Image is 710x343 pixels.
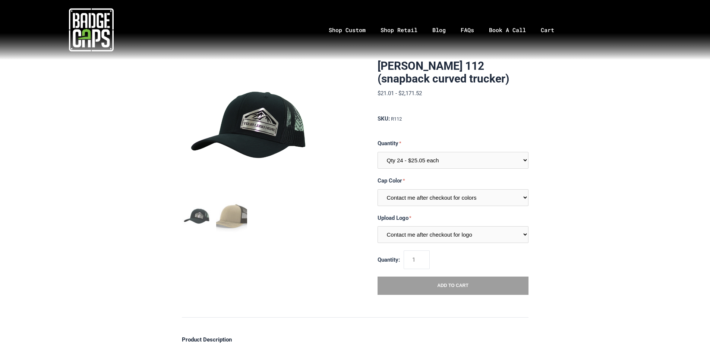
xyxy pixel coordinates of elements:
[378,256,400,263] span: Quantity:
[216,202,247,233] button: mark as featured image
[182,202,213,233] button: mark as featured image
[182,60,320,198] img: BadgeCaps - Richardson 112
[425,10,453,50] a: Blog
[378,139,528,148] label: Quantity
[373,10,425,50] a: Shop Retail
[378,90,422,97] span: $21.01 - $2,171.52
[453,10,482,50] a: FAQs
[378,176,528,185] label: Cap Color
[182,202,213,233] img: BadgeCaps - Richardson 112
[378,60,528,85] h1: [PERSON_NAME] 112 (snapback curved trucker)
[69,7,114,52] img: badgecaps white logo with green acccent
[182,336,528,343] h4: Product Description
[378,115,390,122] span: SKU:
[378,213,528,223] label: Upload Logo
[482,10,533,50] a: Book A Call
[391,116,402,122] span: R112
[533,10,571,50] a: Cart
[378,277,528,295] button: Add to Cart
[182,10,710,50] nav: Menu
[321,10,373,50] a: Shop Custom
